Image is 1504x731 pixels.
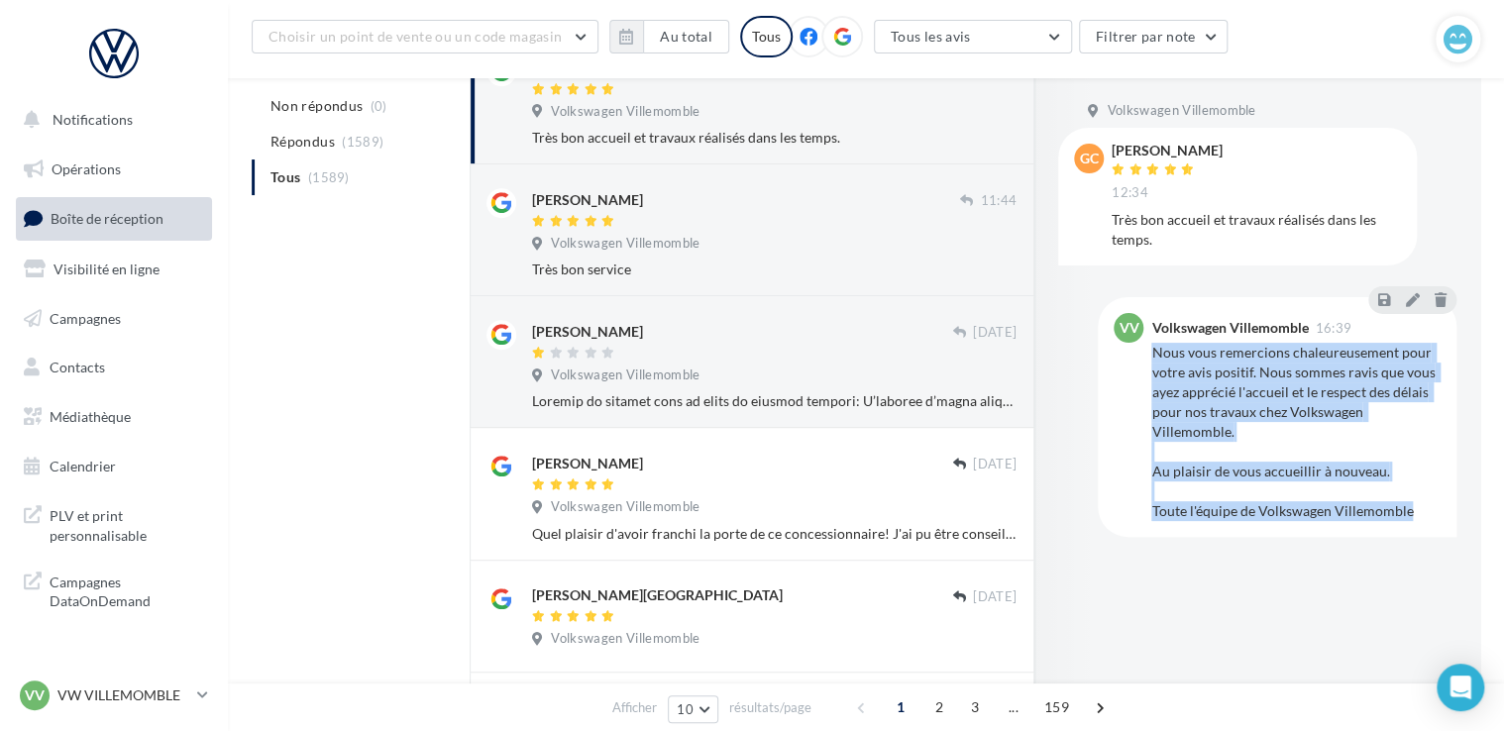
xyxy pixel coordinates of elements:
[1112,144,1223,157] div: [PERSON_NAME]
[980,192,1017,210] span: 11:44
[551,630,699,648] span: Volkswagen Villemomble
[885,691,916,723] span: 1
[53,111,133,128] span: Notifications
[1315,322,1351,335] span: 16:39
[252,20,598,53] button: Choisir un point de vente ou un code magasin
[12,396,216,438] a: Médiathèque
[1112,184,1148,202] span: 12:34
[532,190,643,210] div: [PERSON_NAME]
[532,585,783,605] div: [PERSON_NAME][GEOGRAPHIC_DATA]
[1151,343,1441,521] div: Nous vous remercions chaleureusement pour votre avis positif. Nous sommes ravis que vous ayez app...
[612,698,657,717] span: Afficher
[16,677,212,714] a: VV VW VILLEMOMBLE
[729,698,811,717] span: résultats/page
[1079,20,1229,53] button: Filtrer par note
[677,701,694,717] span: 10
[998,691,1029,723] span: ...
[1119,318,1138,338] span: VV
[532,322,643,342] div: [PERSON_NAME]
[52,160,121,177] span: Opérations
[12,99,208,141] button: Notifications
[12,149,216,190] a: Opérations
[973,324,1017,342] span: [DATE]
[740,16,793,57] div: Tous
[12,197,216,240] a: Boîte de réception
[973,588,1017,606] span: [DATE]
[50,309,121,326] span: Campagnes
[532,260,1017,279] div: Très bon service
[12,446,216,487] a: Calendrier
[25,685,45,705] span: VV
[12,347,216,388] a: Contacts
[1080,149,1099,168] span: GC
[532,454,643,473] div: [PERSON_NAME]
[12,494,216,553] a: PLV et print personnalisable
[532,391,1017,411] div: Loremip do sitamet cons ad elits do eiusmod tempori: U’laboree d’magna aliqua en ad minimveni qui...
[609,20,729,53] button: Au total
[551,235,699,253] span: Volkswagen Villemomble
[551,498,699,516] span: Volkswagen Villemomble
[1036,691,1077,723] span: 159
[551,366,699,384] span: Volkswagen Villemomble
[50,502,204,545] span: PLV et print personnalisable
[50,359,105,375] span: Contacts
[1437,664,1484,711] div: Open Intercom Messenger
[12,561,216,619] a: Campagnes DataOnDemand
[50,569,204,611] span: Campagnes DataOnDemand
[54,261,160,277] span: Visibilité en ligne
[270,132,335,152] span: Répondus
[959,691,991,723] span: 3
[874,20,1072,53] button: Tous les avis
[12,249,216,290] a: Visibilité en ligne
[57,685,189,705] p: VW VILLEMOMBLE
[923,691,955,723] span: 2
[270,96,363,116] span: Non répondus
[973,456,1017,473] span: [DATE]
[532,128,1017,148] div: Très bon accueil et travaux réalisés dans les temps.
[1151,321,1308,335] div: Volkswagen Villemomble
[1112,210,1401,250] div: Très bon accueil et travaux réalisés dans les temps.
[50,458,116,474] span: Calendrier
[12,298,216,340] a: Campagnes
[891,28,971,45] span: Tous les avis
[51,210,163,227] span: Boîte de réception
[551,103,699,121] span: Volkswagen Villemomble
[668,695,718,723] button: 10
[643,20,729,53] button: Au total
[269,28,562,45] span: Choisir un point de vente ou un code magasin
[342,134,383,150] span: (1589)
[50,408,131,425] span: Médiathèque
[1107,102,1255,120] span: Volkswagen Villemomble
[532,524,1017,544] div: Quel plaisir d'avoir franchi la porte de ce concessionnaire! J'ai pu être conseillé par un excell...
[371,98,387,114] span: (0)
